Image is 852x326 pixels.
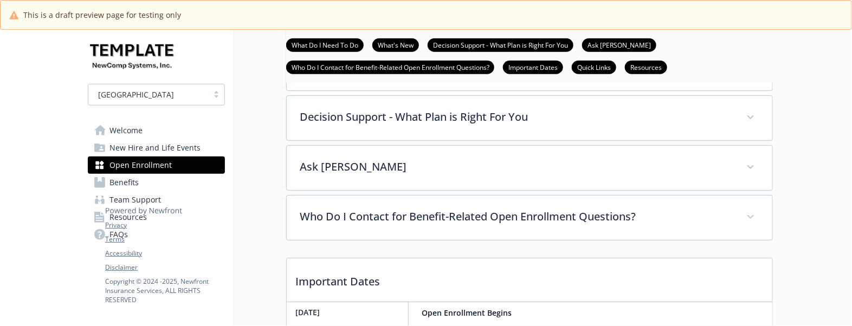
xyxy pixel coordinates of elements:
[503,62,563,72] a: Important Dates
[582,40,656,50] a: Ask [PERSON_NAME]
[109,139,201,157] span: New Hire and Life Events
[300,208,733,225] p: Who Do I Contact for Benefit-Related Open Enrollment Questions?
[295,307,404,318] p: [DATE]
[300,159,733,175] p: Ask [PERSON_NAME]
[88,191,225,208] a: Team Support
[105,249,224,258] a: Accessibility
[105,277,224,304] p: Copyright © 2024 - 2025 , Newfront Insurance Services, ALL RIGHTS RESERVED
[287,146,772,190] div: Ask [PERSON_NAME]
[286,40,364,50] a: What Do I Need To Do
[428,40,573,50] a: Decision Support - What Plan is Right For You
[88,139,225,157] a: New Hire and Life Events
[88,208,225,226] a: Resources
[88,226,225,243] a: FAQs
[88,174,225,191] a: Benefits
[109,157,172,174] span: Open Enrollment
[422,308,512,318] strong: Open Enrollment Begins
[105,220,224,230] a: Privacy
[105,234,224,244] a: Terms
[625,62,667,72] a: Resources
[88,157,225,174] a: Open Enrollment
[94,89,203,100] span: [GEOGRAPHIC_DATA]
[287,258,772,298] p: Important Dates
[109,174,139,191] span: Benefits
[98,89,174,100] span: [GEOGRAPHIC_DATA]
[287,96,772,140] div: Decision Support - What Plan is Right For You
[372,40,419,50] a: What's New
[286,62,494,72] a: Who Do I Contact for Benefit-Related Open Enrollment Questions?
[105,263,224,272] a: Disclaimer
[109,122,143,139] span: Welcome
[287,195,772,240] div: Who Do I Contact for Benefit-Related Open Enrollment Questions?
[23,9,181,21] span: This is a draft preview page for testing only
[300,109,733,125] p: Decision Support - What Plan is Right For You
[88,122,225,139] a: Welcome
[572,62,616,72] a: Quick Links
